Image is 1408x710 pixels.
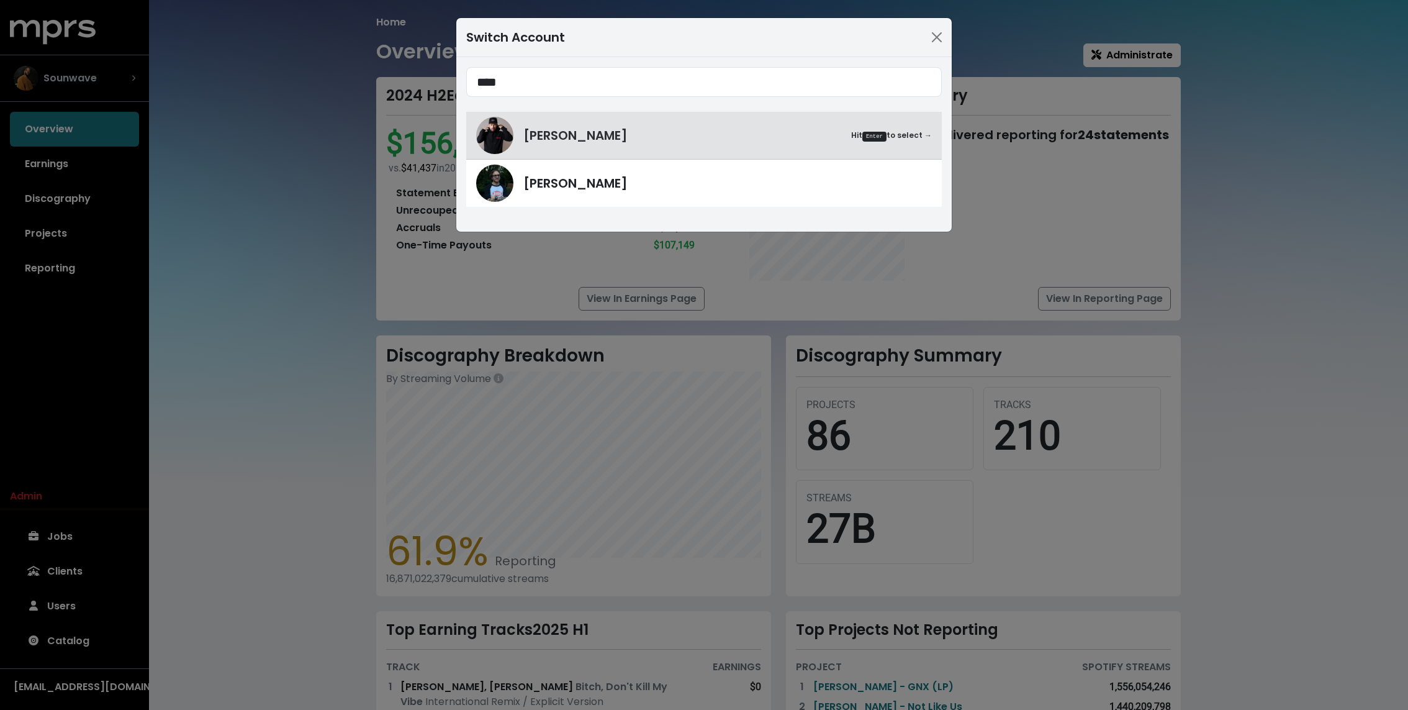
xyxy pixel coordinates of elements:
[523,174,628,193] span: [PERSON_NAME]
[523,126,628,145] span: [PERSON_NAME]
[862,132,887,142] kbd: Enter
[476,117,513,154] img: Neil Ormandy
[927,27,947,47] button: Close
[466,112,942,160] a: Neil Ormandy[PERSON_NAME]HitEnterto select →
[476,165,513,202] img: Andy Seltzer
[466,28,565,47] div: Switch Account
[851,130,932,142] small: Hit to select →
[466,67,942,97] input: Search accounts
[466,160,942,207] a: Andy Seltzer[PERSON_NAME]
